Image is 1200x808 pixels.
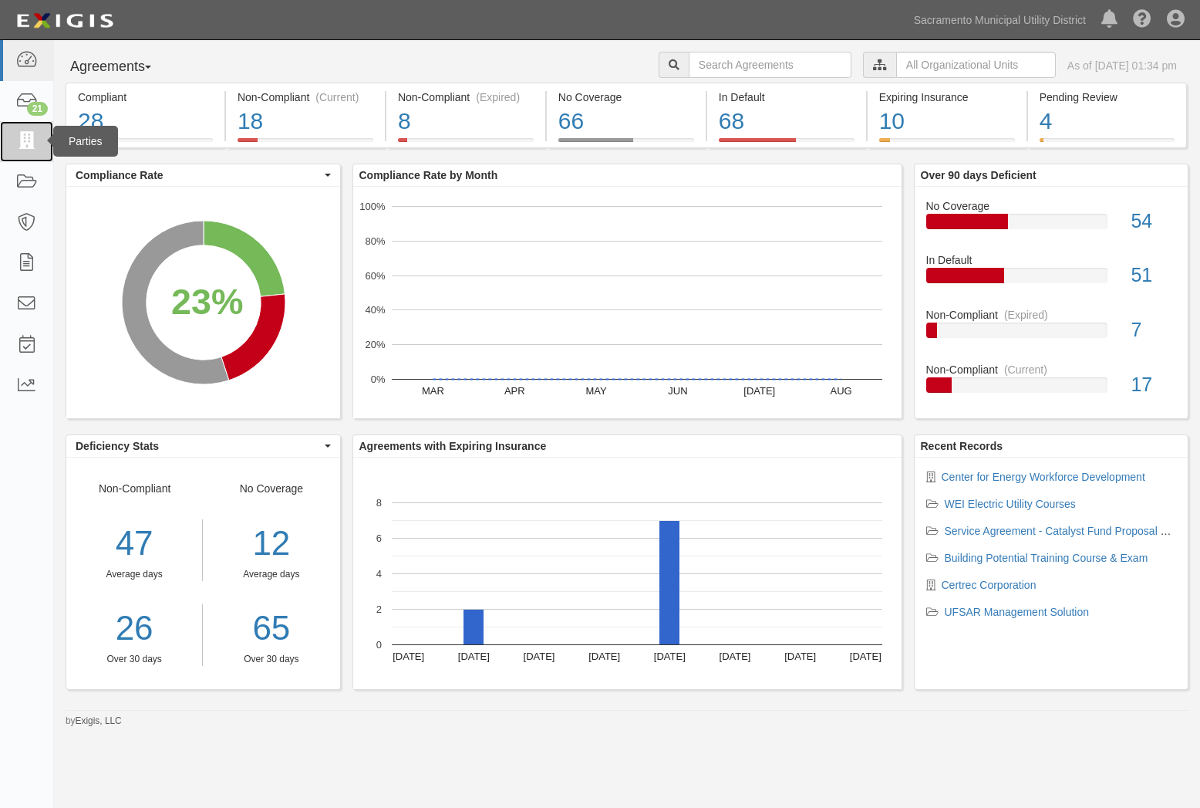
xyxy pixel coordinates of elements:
input: Search Agreements [689,52,851,78]
div: 66 [558,105,694,138]
a: Expiring Insurance10 [868,138,1026,150]
div: No Coverage [558,90,694,105]
div: 68 [719,105,854,138]
button: Agreements [66,52,181,83]
div: 28 [78,105,213,138]
div: 54 [1119,208,1188,235]
text: MAY [585,385,607,397]
text: [DATE] [588,651,620,662]
b: Recent Records [921,440,1003,452]
a: 26 [66,604,202,653]
text: JUN [668,385,687,397]
text: 60% [365,269,385,281]
text: 0 [376,639,381,651]
div: As of [DATE] 01:34 pm [1067,58,1177,73]
b: Compliance Rate by Month [359,169,498,181]
div: Non-Compliant (Current) [238,90,373,105]
a: UFSAR Management Solution [945,606,1090,618]
a: Non-Compliant(Current)17 [926,362,1177,405]
text: [DATE] [784,651,816,662]
a: No Coverage66 [547,138,706,150]
div: Expiring Insurance [879,90,1015,105]
div: Pending Review [1040,90,1175,105]
a: Center for Energy Workforce Development [942,471,1145,483]
text: [DATE] [743,385,775,397]
div: 10 [879,105,1015,138]
div: 18 [238,105,373,138]
div: (Current) [1004,362,1047,377]
div: 7 [1119,316,1188,344]
b: Agreements with Expiring Insurance [359,440,547,452]
div: 23% [171,276,243,327]
input: All Organizational Units [896,52,1056,78]
div: (Current) [315,90,359,105]
div: (Expired) [476,90,520,105]
a: Non-Compliant(Current)18 [226,138,385,150]
a: Non-Compliant(Expired)8 [386,138,545,150]
button: Deficiency Stats [66,435,340,457]
span: Deficiency Stats [76,438,321,454]
a: Service Agreement - Catalyst Fund Proposal Training [945,525,1199,537]
svg: A chart. [353,458,902,689]
text: 20% [365,339,385,350]
text: 100% [359,201,386,212]
text: [DATE] [849,651,881,662]
a: No Coverage54 [926,198,1177,253]
span: Compliance Rate [76,167,321,183]
div: 4 [1040,105,1175,138]
div: Average days [214,568,328,581]
div: 8 [398,105,534,138]
text: [DATE] [457,651,489,662]
div: Compliant [78,90,213,105]
div: 21 [27,102,48,116]
a: Pending Review4 [1028,138,1187,150]
a: Building Potential Training Course & Exam [945,552,1148,564]
div: Non-Compliant (Expired) [398,90,534,105]
a: Certrec Corporation [942,579,1037,591]
b: Over 90 days Deficient [921,169,1037,181]
svg: A chart. [353,187,902,418]
img: logo-5460c22ac91f19d4615b14bd174203de0afe785f0fc80cf4dbbc73dc1793850b.png [12,7,118,35]
div: (Expired) [1004,307,1048,323]
div: Parties [53,126,118,157]
text: 0% [370,374,385,385]
text: 40% [365,304,385,316]
a: Non-Compliant(Expired)7 [926,307,1177,362]
text: 6 [376,532,381,544]
text: [DATE] [523,651,554,662]
div: 12 [214,519,328,568]
a: WEI Electric Utility Courses [945,498,1076,510]
svg: A chart. [66,187,340,418]
text: 4 [376,568,381,580]
div: 47 [66,519,202,568]
text: APR [504,385,524,397]
text: AUG [830,385,851,397]
a: In Default68 [707,138,866,150]
div: Over 30 days [66,653,202,666]
text: [DATE] [653,651,685,662]
a: 65 [214,604,328,653]
div: No Coverage [203,481,339,666]
a: Compliant28 [66,138,224,150]
div: Non-Compliant [66,481,203,666]
text: MAR [421,385,443,397]
div: 17 [1119,371,1188,399]
div: In Default [915,252,1188,268]
i: Help Center - Complianz [1133,11,1151,29]
div: Over 30 days [214,653,328,666]
div: In Default [719,90,854,105]
a: In Default51 [926,252,1177,307]
text: 2 [376,603,381,615]
a: Exigis, LLC [76,715,122,726]
div: Non-Compliant [915,362,1188,377]
div: 51 [1119,262,1188,289]
text: [DATE] [393,651,424,662]
div: No Coverage [915,198,1188,214]
div: Non-Compliant [915,307,1188,323]
small: by [66,715,122,728]
text: 8 [376,497,381,509]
